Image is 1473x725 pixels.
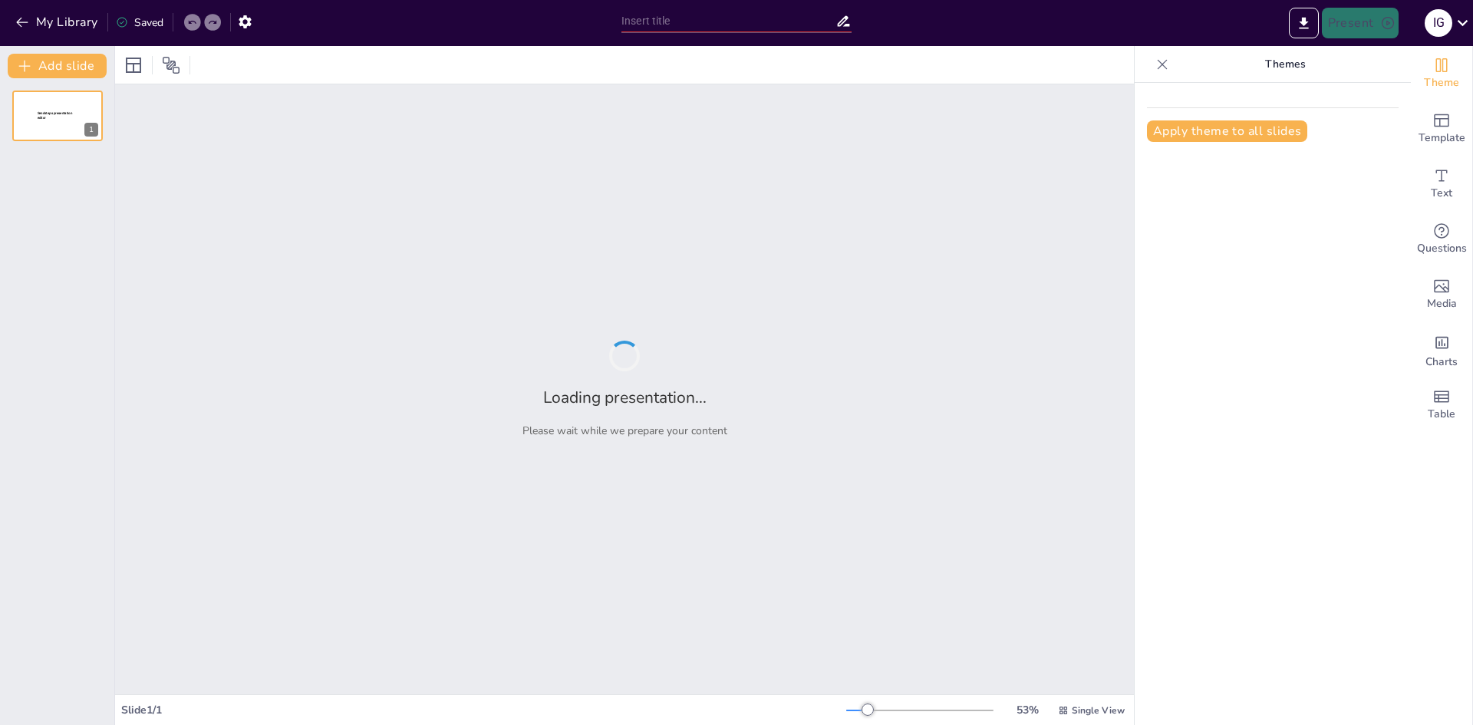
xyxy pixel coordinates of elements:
p: Themes [1175,46,1396,83]
div: 1 [12,91,103,141]
span: Theme [1424,74,1459,91]
input: Insert title [621,10,835,32]
p: Please wait while we prepare your content [522,423,727,438]
div: Layout [121,53,146,77]
button: Apply theme to all slides [1147,120,1307,142]
span: Template [1419,130,1465,147]
span: Media [1427,295,1457,312]
div: Add text boxes [1411,157,1472,212]
span: Sendsteps presentation editor [38,111,72,120]
button: Export to PowerPoint [1289,8,1319,38]
div: Add images, graphics, shapes or video [1411,267,1472,322]
button: I G [1425,8,1452,38]
span: Charts [1425,354,1458,371]
h2: Loading presentation... [543,387,707,408]
span: Position [162,56,180,74]
span: Single View [1072,704,1125,717]
div: I G [1425,9,1452,37]
div: Get real-time input from your audience [1411,212,1472,267]
button: My Library [12,10,104,35]
div: Add a table [1411,377,1472,433]
div: Add ready made slides [1411,101,1472,157]
div: Change the overall theme [1411,46,1472,101]
div: 53 % [1009,703,1046,717]
div: Add charts and graphs [1411,322,1472,377]
span: Table [1428,406,1455,423]
div: 1 [84,123,98,137]
div: Slide 1 / 1 [121,703,846,717]
span: Questions [1417,240,1467,257]
span: Text [1431,185,1452,202]
button: Add slide [8,54,107,78]
div: Saved [116,15,163,30]
button: Present [1322,8,1399,38]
